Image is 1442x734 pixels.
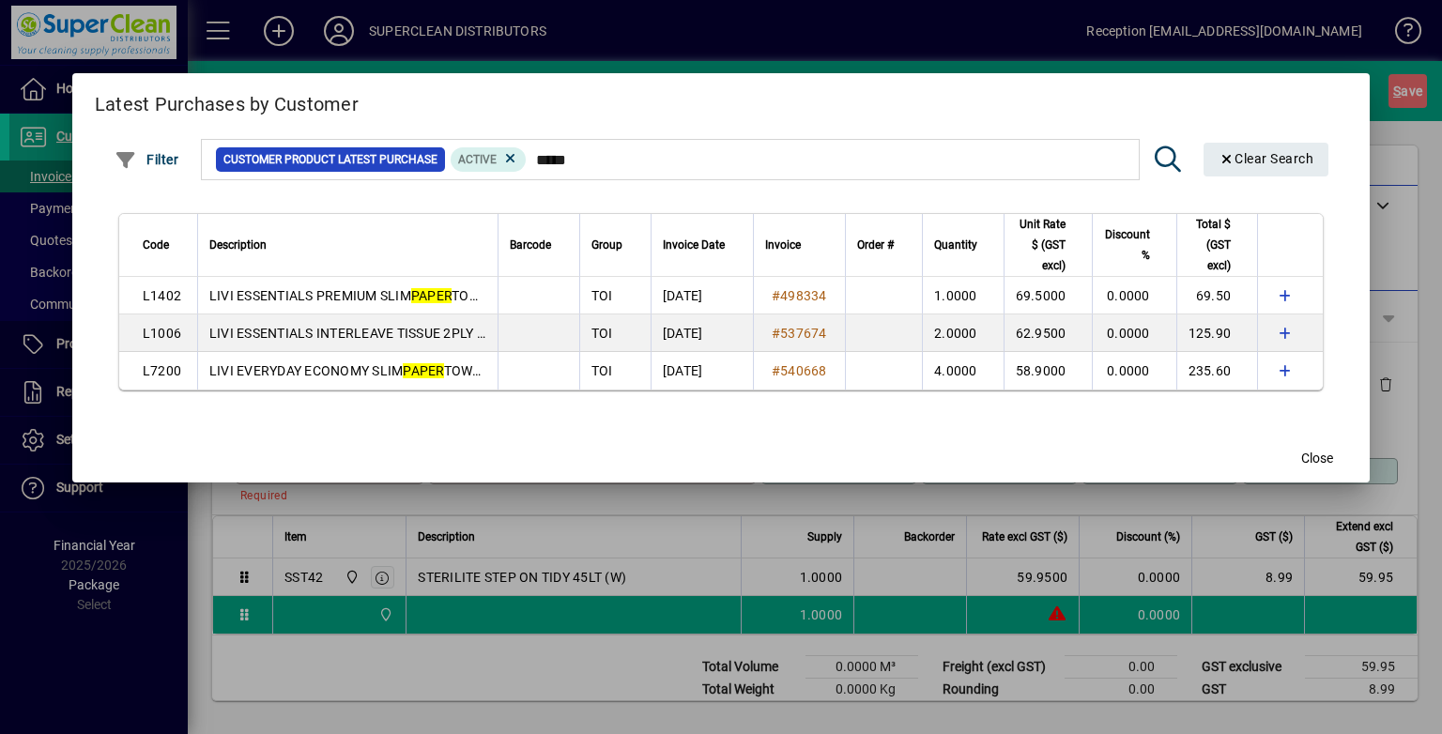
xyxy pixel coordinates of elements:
div: Total $ (GST excl) [1189,214,1249,276]
span: 537674 [780,326,827,341]
span: Customer Product Latest Purchase [223,150,437,169]
td: 69.5000 [1004,277,1093,314]
td: 1.0000 [922,277,1004,314]
span: Clear Search [1219,151,1314,166]
td: [DATE] [651,314,753,352]
span: LIVI ESSENTIALS INTERLEAVE TISSUE 2PLY 250 SHEET (36) [209,326,572,341]
span: TOI [591,288,613,303]
span: L7200 [143,363,181,378]
span: Active [458,153,497,166]
td: 58.9000 [1004,352,1093,390]
span: Total $ (GST excl) [1189,214,1232,276]
button: Close [1287,441,1347,475]
div: Code [143,235,186,255]
span: # [772,288,780,303]
span: Filter [115,152,179,167]
div: Discount % [1104,224,1166,266]
span: Order # [857,235,894,255]
span: Close [1301,449,1333,468]
span: Invoice [765,235,801,255]
span: TOI [591,326,613,341]
em: PAPER [403,363,443,378]
span: Group [591,235,622,255]
td: 235.60 [1176,352,1258,390]
td: 125.90 [1176,314,1258,352]
mat-chip: Product Activation Status: Active [451,147,526,172]
span: Description [209,235,267,255]
span: 498334 [780,288,827,303]
span: Code [143,235,169,255]
h2: Latest Purchases by Customer [72,73,1370,128]
span: Unit Rate $ (GST excl) [1016,214,1066,276]
span: L1402 [143,288,181,303]
span: L1006 [143,326,181,341]
div: Barcode [510,235,568,255]
div: Order # [857,235,911,255]
button: Filter [110,143,184,176]
td: 0.0000 [1092,277,1175,314]
td: [DATE] [651,277,753,314]
div: Invoice [765,235,834,255]
div: Invoice Date [663,235,742,255]
span: LIVI ESSENTIALS PREMIUM SLIM TOWELS (4000) [209,288,548,303]
span: Invoice Date [663,235,725,255]
a: #498334 [765,285,834,306]
span: # [772,363,780,378]
div: Unit Rate $ (GST excl) [1016,214,1083,276]
td: 0.0000 [1092,352,1175,390]
span: Quantity [934,235,977,255]
td: 69.50 [1176,277,1258,314]
div: Group [591,235,639,255]
td: [DATE] [651,352,753,390]
span: TOI [591,363,613,378]
span: Discount % [1104,224,1149,266]
span: Barcode [510,235,551,255]
a: #540668 [765,360,834,381]
td: 0.0000 [1092,314,1175,352]
em: PAPER [411,288,452,303]
span: LIVI EVERYDAY ECONOMY SLIM TOWELS (4000) [209,363,540,378]
div: Description [209,235,486,255]
td: 4.0000 [922,352,1004,390]
span: # [772,326,780,341]
td: 62.9500 [1004,314,1093,352]
span: 540668 [780,363,827,378]
td: 2.0000 [922,314,1004,352]
a: #537674 [765,323,834,344]
div: Quantity [934,235,994,255]
button: Clear [1204,143,1329,176]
